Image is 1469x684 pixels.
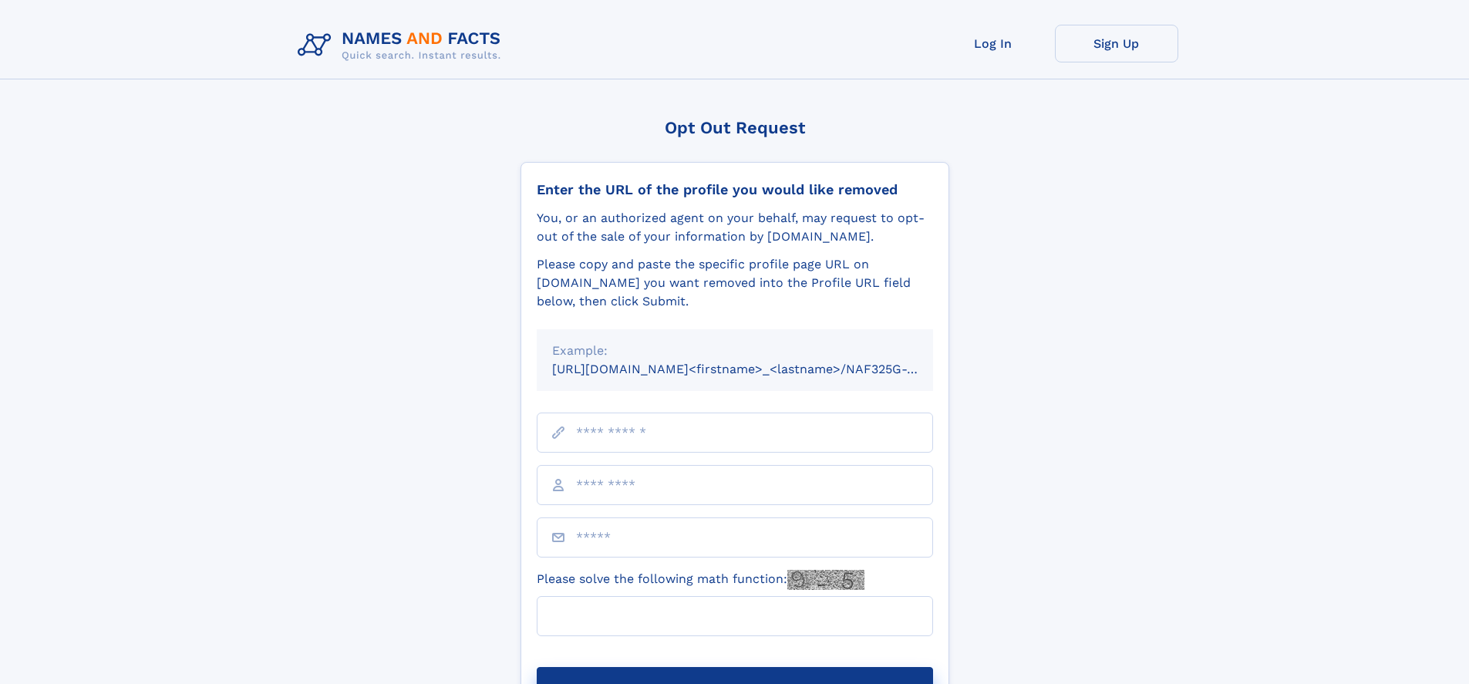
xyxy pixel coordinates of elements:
[537,255,933,311] div: Please copy and paste the specific profile page URL on [DOMAIN_NAME] you want removed into the Pr...
[521,118,949,137] div: Opt Out Request
[1055,25,1178,62] a: Sign Up
[537,209,933,246] div: You, or an authorized agent on your behalf, may request to opt-out of the sale of your informatio...
[291,25,514,66] img: Logo Names and Facts
[537,570,864,590] label: Please solve the following math function:
[537,181,933,198] div: Enter the URL of the profile you would like removed
[552,342,918,360] div: Example:
[932,25,1055,62] a: Log In
[552,362,962,376] small: [URL][DOMAIN_NAME]<firstname>_<lastname>/NAF325G-xxxxxxxx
